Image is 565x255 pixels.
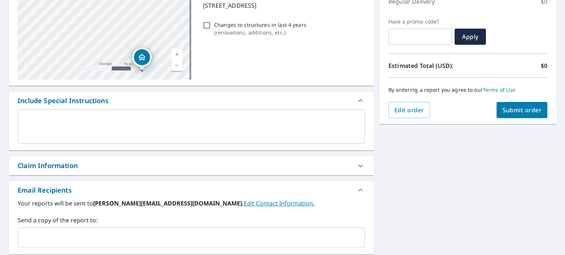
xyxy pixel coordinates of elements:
a: Current Level 17, Zoom In [171,49,182,60]
a: EditContactInfo [244,199,315,207]
span: Edit order [394,106,424,114]
div: Email Recipients [9,181,374,199]
div: Include Special Instructions [18,96,109,106]
a: Current Level 17, Zoom Out [171,60,182,71]
p: By ordering a report you agree to our [388,87,547,93]
label: Send a copy of the report to: [18,216,365,225]
div: Claim Information [18,161,78,171]
p: ( renovations, additions, etc. ) [214,29,306,36]
label: Have a promo code? [388,18,452,25]
label: Your reports will be sent to [18,199,365,208]
button: Submit order [497,102,548,118]
button: Apply [455,29,486,45]
a: Terms of Use [483,86,516,93]
div: Email Recipients [18,185,72,195]
div: Dropped pin, building 1, Residential property, 120 E Crestview Dr Columbia, IL 62236 [132,48,152,70]
p: [STREET_ADDRESS] [203,1,362,10]
span: Submit order [502,106,542,114]
p: Changes to structures in last 4 years [214,21,306,29]
div: Include Special Instructions [9,92,374,109]
p: $0 [541,61,547,70]
p: Estimated Total (USD): [388,61,468,70]
b: [PERSON_NAME][EMAIL_ADDRESS][DOMAIN_NAME]. [93,199,244,207]
button: Edit order [388,102,430,118]
span: Apply [461,33,480,41]
div: Claim Information [9,156,374,175]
